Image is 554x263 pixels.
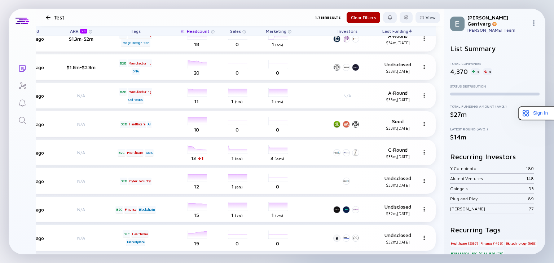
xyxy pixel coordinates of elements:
div: Manufacturing [128,59,152,67]
div: B2B [119,88,127,95]
span: Headcount [187,28,210,34]
div: B2C (918) [471,250,488,257]
img: Menu [422,236,426,240]
img: Menu [531,20,537,26]
div: Investors [331,26,364,36]
div: N/A [58,93,105,98]
img: Menu [422,65,426,69]
div: $1.8m-$2.8m [58,64,105,70]
div: Plug and Play [450,196,528,201]
div: ARR [70,28,89,34]
div: $27m [450,111,540,118]
div: Alumni Ventures [450,176,526,181]
h2: Recurring Investors [450,152,540,161]
div: Cyber Security [128,178,151,185]
div: B2C [123,230,130,237]
div: B2B (3330) [450,250,470,257]
img: Menu [422,179,426,183]
a: Lists [9,59,36,76]
div: $33m, [DATE] [374,69,421,73]
div: Optronics [128,96,144,103]
div: Undisclosed [374,232,421,244]
div: N/A [58,235,105,241]
div: beta [80,29,87,34]
div: Tags [115,26,156,36]
div: $1.3m-$2m [58,36,105,42]
div: [PERSON_NAME] Team [467,27,528,33]
div: N/A [58,121,105,127]
div: Y Combinator [450,166,526,171]
div: N/A [58,150,105,155]
a: Investor Map [9,76,36,94]
div: N/A [331,93,364,98]
img: Menu [422,36,426,41]
div: Seed [374,118,421,130]
div: $33m, [DATE] [374,126,421,130]
div: B2B [119,59,127,67]
div: $14m [450,133,540,141]
div: 89 [528,196,534,201]
div: $33m, [DATE] [374,154,421,159]
div: B2B [120,121,127,128]
div: 1,718 Results [315,12,341,23]
a: Search [9,111,36,128]
div: 4,370 [450,68,468,75]
div: SaaS [145,149,154,156]
div: Healthcare [128,121,146,128]
span: Last Funding [382,28,408,34]
div: Total Companies [450,61,540,66]
div: N/A [58,207,105,212]
div: $32m, [DATE] [374,211,421,216]
h1: Test [53,14,64,21]
div: DNA [132,68,140,75]
div: Biotechnology (865) [505,240,537,247]
span: Marketing [266,28,286,34]
div: Finance (1426) [480,240,504,247]
h2: Recurring Tags [450,226,540,234]
img: Menu [422,150,426,155]
div: AI [147,121,151,128]
span: Sales [230,28,241,34]
div: Undisclosed [374,204,421,216]
div: 77 [529,206,534,211]
div: $33m, [DATE] [374,183,421,187]
div: $34m, [DATE] [374,40,421,45]
img: Menu [422,122,426,126]
div: Healthcare [131,230,149,237]
div: Marketplace [126,239,145,246]
div: Latest Round (Avg.) [450,127,540,131]
div: $32m, [DATE] [374,240,421,244]
h2: List Summary [450,44,540,53]
div: Undisclosed [374,175,421,187]
button: View [415,12,440,23]
div: Blockchain [138,206,156,213]
div: B2B [120,178,127,185]
div: 4 [483,68,492,75]
div: 0 [471,68,480,75]
div: A-Round [374,33,421,45]
div: Gaingels [450,186,528,191]
div: 148 [526,176,534,181]
img: Menu [422,207,426,211]
div: Status Distribution [450,84,540,88]
div: [PERSON_NAME] Gantvarg [467,14,528,27]
button: Clear Filters [347,12,380,23]
div: Total Funding Amount (Avg.) [450,104,540,108]
div: [PERSON_NAME] [450,206,529,211]
div: Finance [124,206,137,213]
div: N/A [58,178,105,184]
img: Menu [422,93,426,98]
div: B2C [115,206,123,213]
div: Healthcare [126,149,144,156]
div: A-Round [374,90,421,102]
div: 93 [528,186,534,191]
img: Elena Profile Picture [450,17,465,31]
div: Healthcare (2087) [450,240,479,247]
div: $33m, [DATE] [374,97,421,102]
div: C-Round [374,147,421,159]
a: Reminders [9,94,36,111]
div: Undisclosed [374,61,421,73]
div: B2C [118,149,125,156]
